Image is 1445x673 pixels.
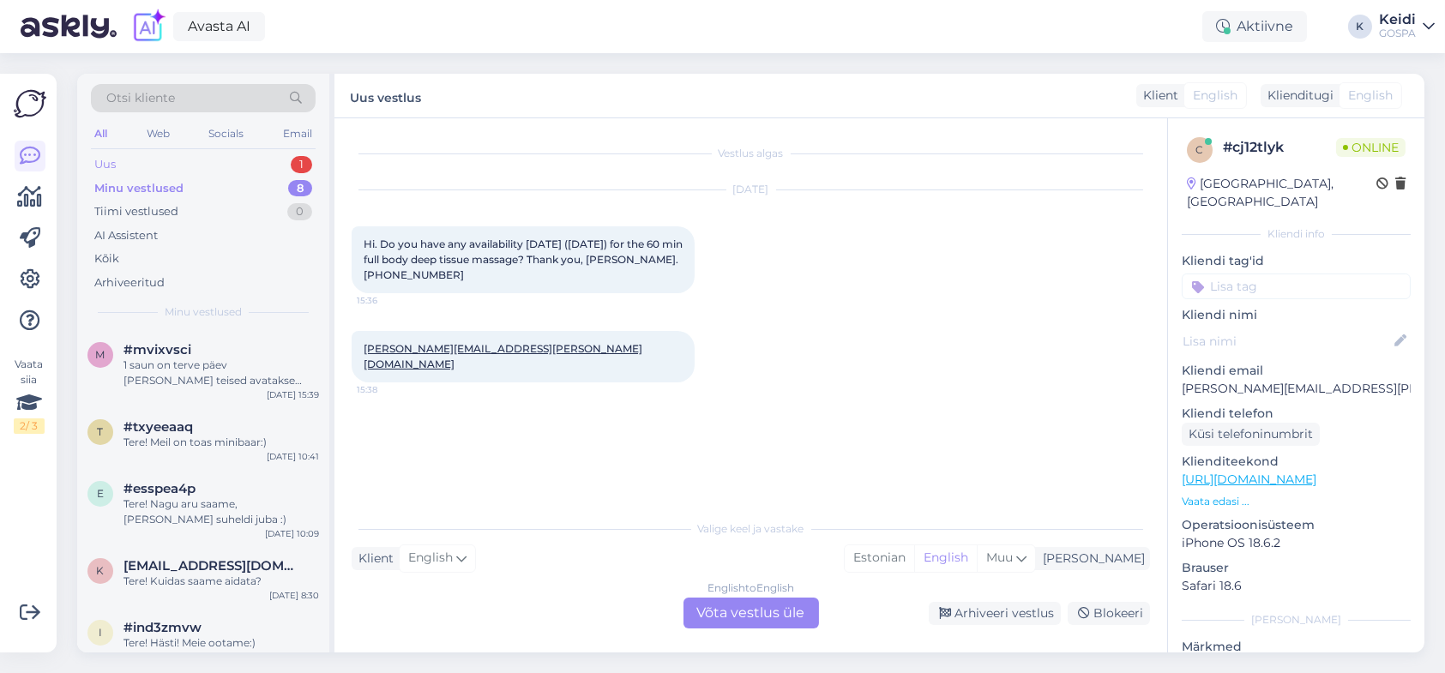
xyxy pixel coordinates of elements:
[94,180,184,197] div: Minu vestlused
[205,123,247,145] div: Socials
[1223,137,1336,158] div: # cj12tlyk
[291,156,312,173] div: 1
[1182,494,1411,509] p: Vaata edasi ...
[280,123,316,145] div: Email
[123,419,193,435] span: #txyeeaaq
[929,602,1061,625] div: Arhiveeri vestlus
[14,87,46,120] img: Askly Logo
[364,237,685,281] span: Hi. Do you have any availability [DATE] ([DATE]) for the 60 min full body deep tissue massage? Th...
[123,342,191,358] span: #mvixvsci
[357,383,421,396] span: 15:38
[1182,638,1411,656] p: Märkmed
[98,425,104,438] span: t
[265,527,319,540] div: [DATE] 10:09
[1182,534,1411,552] p: iPhone OS 18.6.2
[94,274,165,291] div: Arhiveeritud
[352,550,394,568] div: Klient
[1182,453,1411,471] p: Klienditeekond
[97,487,104,500] span: e
[1182,559,1411,577] p: Brauser
[99,626,102,639] span: i
[357,294,421,307] span: 15:36
[1182,273,1411,299] input: Lisa tag
[14,418,45,434] div: 2 / 3
[845,545,914,571] div: Estonian
[1036,550,1145,568] div: [PERSON_NAME]
[1196,143,1204,156] span: c
[1182,612,1411,628] div: [PERSON_NAME]
[123,435,319,450] div: Tere! Meil on toas minibaar:)
[1136,87,1178,105] div: Klient
[97,564,105,577] span: k
[173,12,265,41] a: Avasta AI
[352,182,1150,197] div: [DATE]
[1348,87,1393,105] span: English
[1187,175,1376,211] div: [GEOGRAPHIC_DATA], [GEOGRAPHIC_DATA]
[267,388,319,401] div: [DATE] 15:39
[165,304,242,320] span: Minu vestlused
[1182,252,1411,270] p: Kliendi tag'id
[14,357,45,434] div: Vaata siia
[143,123,173,145] div: Web
[123,358,319,388] div: 1 saun on terve päev [PERSON_NAME] teised avatakse 16.00
[1202,11,1307,42] div: Aktiivne
[106,89,175,107] span: Otsi kliente
[352,146,1150,161] div: Vestlus algas
[96,348,105,361] span: m
[267,450,319,463] div: [DATE] 10:41
[288,180,312,197] div: 8
[1182,423,1320,446] div: Küsi telefoninumbrit
[1379,27,1416,40] div: GOSPA
[123,574,319,589] div: Tere! Kuidas saame aidata?
[352,521,1150,537] div: Valige keel ja vastake
[287,203,312,220] div: 0
[707,580,794,596] div: English to English
[1261,87,1334,105] div: Klienditugi
[123,481,196,496] span: #esspea4p
[1182,306,1411,324] p: Kliendi nimi
[1182,226,1411,242] div: Kliendi info
[94,156,116,173] div: Uus
[364,342,642,370] a: [PERSON_NAME][EMAIL_ADDRESS][PERSON_NAME][DOMAIN_NAME]
[123,620,202,635] span: #ind3zmvw
[1336,138,1406,157] span: Online
[350,84,421,107] label: Uus vestlus
[986,550,1013,565] span: Muu
[1182,472,1316,487] a: [URL][DOMAIN_NAME]
[1182,516,1411,534] p: Operatsioonisüsteem
[1193,87,1237,105] span: English
[1182,577,1411,595] p: Safari 18.6
[94,250,119,267] div: Kõik
[269,589,319,602] div: [DATE] 8:30
[408,549,453,568] span: English
[123,496,319,527] div: Tere! Nagu aru saame, [PERSON_NAME] suheldi juba :)
[130,9,166,45] img: explore-ai
[123,558,302,574] span: kaariannkolkk@gmail.com
[1182,405,1411,423] p: Kliendi telefon
[270,651,319,664] div: [DATE] 8:26
[94,203,178,220] div: Tiimi vestlused
[94,227,158,244] div: AI Assistent
[1348,15,1372,39] div: K
[1182,362,1411,380] p: Kliendi email
[1068,602,1150,625] div: Blokeeri
[1183,332,1391,351] input: Lisa nimi
[914,545,977,571] div: English
[1379,13,1416,27] div: Keidi
[123,635,319,651] div: Tere! Hästi! Meie ootame:)
[1182,380,1411,398] p: [PERSON_NAME][EMAIL_ADDRESS][PERSON_NAME][DOMAIN_NAME]
[683,598,819,628] div: Võta vestlus üle
[91,123,111,145] div: All
[1379,13,1435,40] a: KeidiGOSPA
